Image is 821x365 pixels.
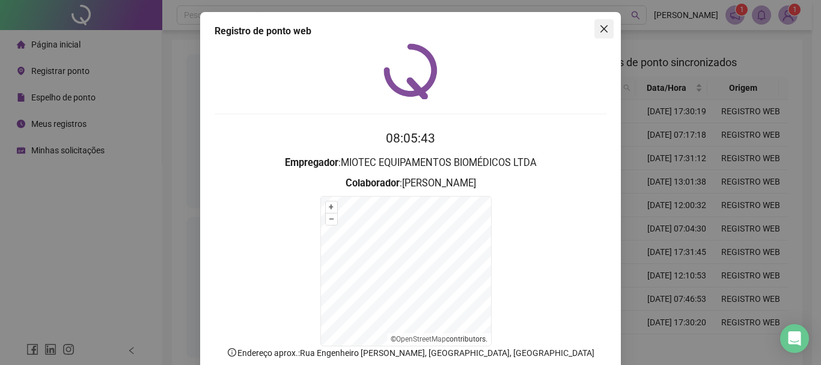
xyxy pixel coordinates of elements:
[386,131,435,146] time: 08:05:43
[383,43,438,99] img: QRPoint
[396,335,446,343] a: OpenStreetMap
[594,19,614,38] button: Close
[215,24,606,38] div: Registro de ponto web
[326,201,337,213] button: +
[215,346,606,360] p: Endereço aprox. : Rua Engenheiro [PERSON_NAME], [GEOGRAPHIC_DATA], [GEOGRAPHIC_DATA]
[780,324,809,353] div: Open Intercom Messenger
[227,347,237,358] span: info-circle
[599,24,609,34] span: close
[326,213,337,225] button: –
[285,157,338,168] strong: Empregador
[215,155,606,171] h3: : MIOTEC EQUIPAMENTOS BIOMÉDICOS LTDA
[346,177,400,189] strong: Colaborador
[391,335,487,343] li: © contributors.
[215,176,606,191] h3: : [PERSON_NAME]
